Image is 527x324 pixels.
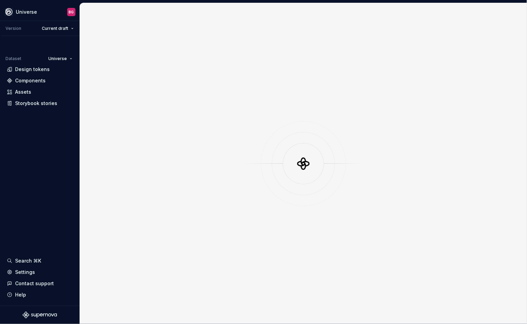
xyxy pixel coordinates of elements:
[15,66,50,73] div: Design tokens
[4,86,75,97] a: Assets
[15,100,57,107] div: Storybook stories
[42,26,68,31] span: Current draft
[4,267,75,278] a: Settings
[4,255,75,266] button: Search ⌘K
[69,9,74,15] div: BG
[4,278,75,289] button: Contact support
[4,64,75,75] a: Design tokens
[16,9,37,15] div: Universe
[15,280,54,287] div: Contact support
[5,56,21,61] div: Dataset
[4,98,75,109] a: Storybook stories
[15,291,26,298] div: Help
[4,289,75,300] button: Help
[1,4,78,19] button: UniverseBG
[15,77,46,84] div: Components
[5,26,21,31] div: Version
[45,54,75,63] button: Universe
[5,8,13,16] img: 87d06435-c97f-426c-aa5d-5eb8acd3d8b3.png
[15,89,31,95] div: Assets
[15,257,41,264] div: Search ⌘K
[4,75,75,86] a: Components
[15,269,35,276] div: Settings
[48,56,67,61] span: Universe
[39,24,77,33] button: Current draft
[23,312,57,319] svg: Supernova Logo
